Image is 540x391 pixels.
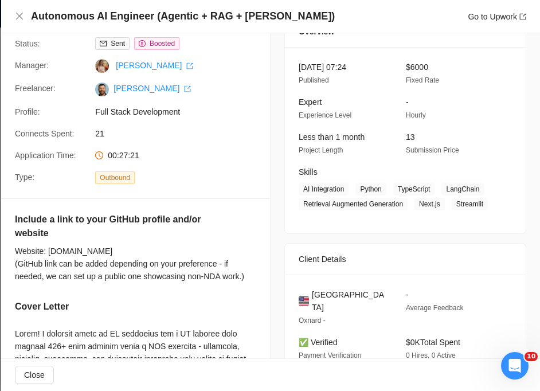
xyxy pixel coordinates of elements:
span: $0K Total Spent [406,338,460,347]
span: Fixed Rate [406,76,439,84]
span: 0 Hires, 0 Active [406,351,456,359]
div: Client Details [299,244,512,275]
span: 00:27:21 [108,151,139,160]
span: [DATE] 07:24 [299,62,346,72]
span: mail [100,40,107,47]
span: Outbound [95,171,135,184]
span: close [15,11,24,21]
span: 10 [525,352,538,361]
span: Status: [15,39,40,48]
a: [PERSON_NAME] export [114,84,191,93]
span: LangChain [441,183,484,196]
span: TypeScript [393,183,435,196]
span: dollar [139,40,146,47]
span: export [519,13,526,20]
h5: Include a link to your GitHub profile and/or website [15,213,220,240]
span: AI Integration [299,183,349,196]
span: Type: [15,173,34,182]
span: Boosted [150,40,175,48]
span: Oxnard - [299,316,326,324]
h5: Cover Letter [15,300,69,314]
div: Website: [DOMAIN_NAME] (GitHub link can be added depending on your preference - if needed, we can... [15,245,256,283]
span: Next.js [414,198,445,210]
span: Application Time: [15,151,76,160]
button: Close [15,11,24,21]
span: Expert [299,97,322,107]
button: Close [15,366,54,384]
span: - [406,290,409,299]
span: - [406,97,409,107]
span: Skills [299,167,318,177]
span: [GEOGRAPHIC_DATA] [312,288,388,314]
span: Connects Spent: [15,129,75,138]
span: Less than 1 month [299,132,365,142]
span: clock-circle [95,151,103,159]
span: Payment Verification [299,351,361,359]
span: Profile: [15,107,40,116]
span: $6000 [406,62,428,72]
span: export [186,62,193,69]
span: Experience Level [299,111,351,119]
span: Python [355,183,386,196]
span: Project Length [299,146,343,154]
span: 13 [406,132,415,142]
span: Published [299,76,329,84]
span: Submission Price [406,146,459,154]
span: Average Feedback [406,304,464,312]
a: [PERSON_NAME] export [116,61,193,70]
span: Close [24,369,45,381]
a: Go to Upworkexport [468,12,526,21]
span: Retrieval Augmented Generation [299,198,408,210]
span: Full Stack Development [95,105,267,118]
span: Manager: [15,61,49,70]
span: export [184,85,191,92]
img: c1-JWQDXWEy3CnA6sRtFzzU22paoDq5cZnWyBNc3HWqwvuW0qNnjm1CMP-YmbEEtPC [95,83,109,96]
span: Streamlit [452,198,488,210]
span: ✅ Verified [299,338,338,347]
span: 21 [95,127,267,140]
h4: Autonomous AI Engineer (Agentic + RAG + [PERSON_NAME]) [31,9,335,24]
iframe: Intercom live chat [501,352,529,380]
img: 🇺🇸 [299,295,309,307]
span: Hourly [406,111,426,119]
span: Freelancer: [15,84,56,93]
span: Sent [111,40,125,48]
